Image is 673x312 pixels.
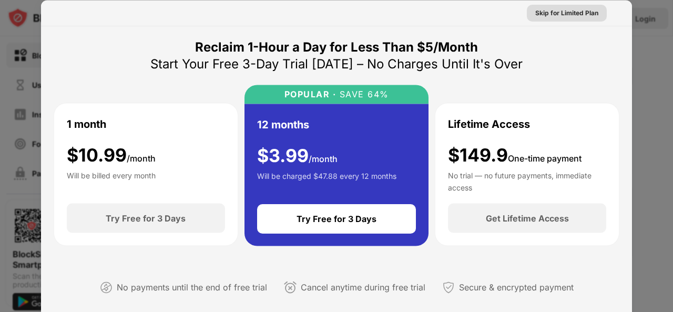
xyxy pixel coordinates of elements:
[117,280,267,295] div: No payments until the end of free trial
[127,153,156,163] span: /month
[297,214,376,224] div: Try Free for 3 Days
[508,153,582,163] span: One-time payment
[106,213,186,224] div: Try Free for 3 Days
[448,116,530,132] div: Lifetime Access
[448,170,606,191] div: No trial — no future payments, immediate access
[309,153,338,164] span: /month
[257,116,309,132] div: 12 months
[284,281,297,294] img: cancel-anytime
[67,116,106,132] div: 1 month
[301,280,425,295] div: Cancel anytime during free trial
[100,281,113,294] img: not-paying
[459,280,574,295] div: Secure & encrypted payment
[284,89,336,99] div: POPULAR ·
[448,144,582,166] div: $149.9
[336,89,389,99] div: SAVE 64%
[195,38,478,55] div: Reclaim 1-Hour a Day for Less Than $5/Month
[67,144,156,166] div: $ 10.99
[486,213,569,224] div: Get Lifetime Access
[442,281,455,294] img: secured-payment
[67,170,156,191] div: Will be billed every month
[535,7,598,18] div: Skip for Limited Plan
[257,170,396,192] div: Will be charged $47.88 every 12 months
[257,145,338,166] div: $ 3.99
[150,55,523,72] div: Start Your Free 3-Day Trial [DATE] – No Charges Until It's Over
